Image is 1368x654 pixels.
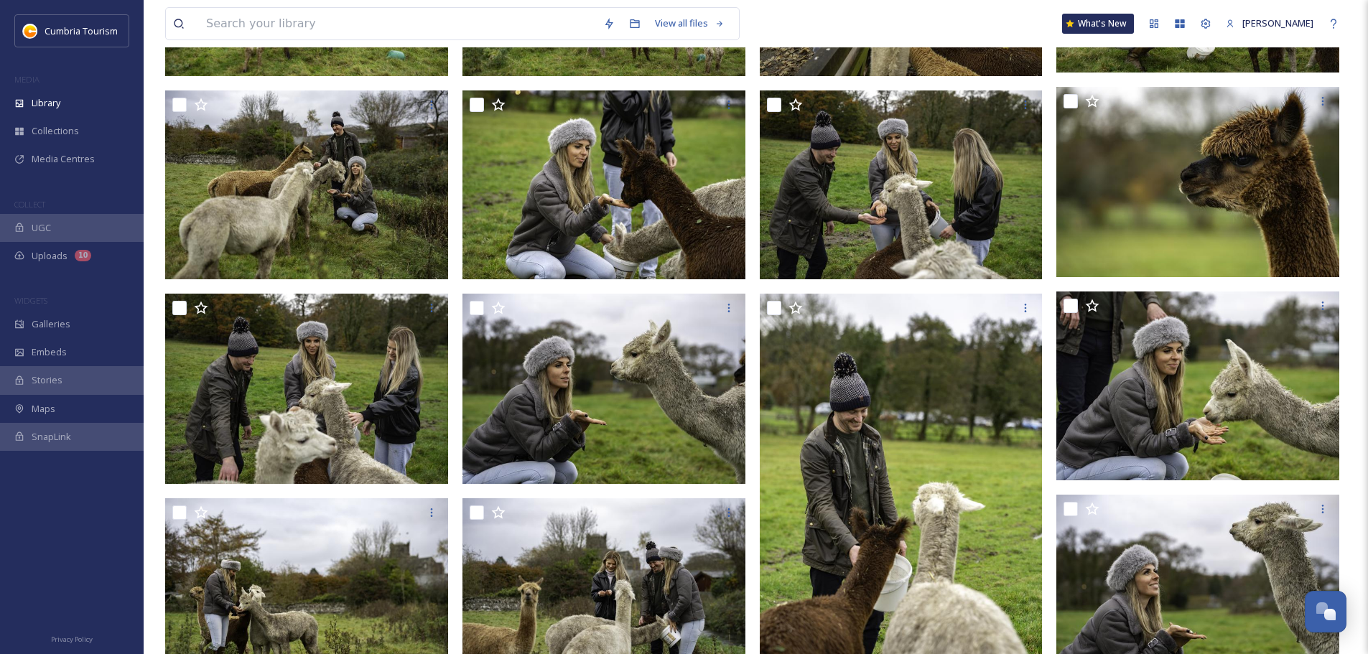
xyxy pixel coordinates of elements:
[32,430,71,444] span: SnapLink
[462,294,748,485] img: CUMBRIATOURISM_241101_PaulMitchell_AllAboutAlpacas-26.jpg
[45,24,118,37] span: Cumbria Tourism
[1305,591,1346,632] button: Open Chat
[23,24,37,38] img: images.jpg
[648,9,732,37] a: View all files
[1056,291,1339,480] img: CUMBRIATOURISM_241101_PaulMitchell_AllAboutAlpacas-24.jpg
[1242,17,1313,29] span: [PERSON_NAME]
[32,373,62,387] span: Stories
[165,90,448,279] img: CUMBRIATOURISM_241101_PaulMitchell_AllAboutAlpacas-10.jpg
[1056,87,1342,278] img: CUMBRIATOURISM_241101_PaulMitchell_AllAboutAlpacas-20.jpg
[32,96,60,110] span: Library
[32,221,51,235] span: UGC
[75,250,91,261] div: 10
[199,8,596,39] input: Search your library
[32,345,67,359] span: Embeds
[14,295,47,306] span: WIDGETS
[1219,9,1321,37] a: [PERSON_NAME]
[14,74,39,85] span: MEDIA
[760,90,1043,279] img: CUMBRIATOURISM_241101_PaulMitchell_AllAboutAlpacas-19.jpg
[32,124,79,138] span: Collections
[462,90,745,279] img: CUMBRIATOURISM_241101_PaulMitchell_AllAboutAlpacas-21.jpg
[14,199,45,210] span: COLLECT
[165,294,451,485] img: CUMBRIATOURISM_241101_PaulMitchell_AllAboutAlpacas-18.jpg
[1062,14,1134,34] a: What's New
[51,635,93,644] span: Privacy Policy
[32,317,70,331] span: Galleries
[32,402,55,416] span: Maps
[51,630,93,647] a: Privacy Policy
[32,152,95,166] span: Media Centres
[32,249,68,263] span: Uploads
